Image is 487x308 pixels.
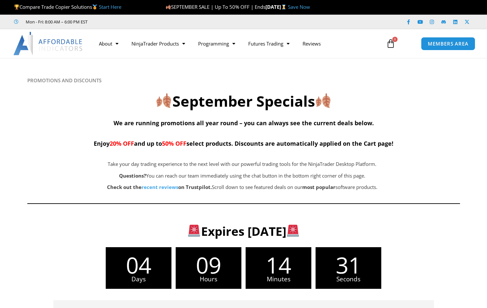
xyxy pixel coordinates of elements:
a: NinjaTrader Products [125,36,192,51]
h2: September Specials [27,92,460,111]
span: Enjoy and up to select products. Discounts are automatically applied on the Cart page! [94,140,393,147]
p: Scroll down to see featured deals on our software products. [60,183,425,192]
span: 04 [106,254,171,276]
img: 🍂 [166,5,171,9]
img: 🍂 [316,93,331,108]
a: Start Here [99,4,121,10]
span: 0 [392,37,398,42]
span: Compare Trade Copier Solutions [14,4,121,10]
a: recent reviews [142,184,178,190]
img: 🏆 [14,5,19,9]
strong: [DATE] [265,4,288,10]
a: Reviews [296,36,327,51]
img: 🥇 [92,5,97,9]
img: 🍂 [156,93,171,108]
span: 50% OFF [162,140,186,147]
span: 14 [246,254,311,276]
a: Save Now [288,4,310,10]
a: Futures Trading [242,36,296,51]
span: We are running promotions all year round – you can always see the current deals below. [114,119,374,127]
span: Minutes [246,276,311,282]
span: 20% OFF [110,140,134,147]
img: LogoAI | Affordable Indicators – NinjaTrader [13,32,83,55]
span: Seconds [316,276,381,282]
strong: Questions? [119,172,146,179]
h6: PROMOTIONS AND DISCOUNTS [27,77,460,84]
span: Take your day trading experience to the next level with our powerful trading tools for the NinjaT... [108,161,376,167]
img: ⌛ [281,5,286,9]
span: Hours [176,276,241,282]
iframe: Customer reviews powered by Trustpilot [97,19,194,25]
span: 31 [316,254,381,276]
h3: Expires [DATE] [38,223,449,239]
span: 09 [176,254,241,276]
b: most popular [302,184,335,190]
span: Days [106,276,171,282]
a: 0 [376,34,405,53]
span: Mon - Fri: 8:00 AM – 6:00 PM EST [24,18,88,26]
nav: Menu [92,36,380,51]
strong: Check out the on Trustpilot. [107,184,212,190]
img: 🚨 [287,225,299,237]
img: 🚨 [188,225,200,237]
a: About [92,36,125,51]
a: Programming [192,36,242,51]
span: SEPTEMBER SALE | Up To 50% OFF | Ends [166,4,265,10]
a: MEMBERS AREA [421,37,475,50]
p: You can reach our team immediately using the chat button in the bottom right corner of this page. [60,171,425,181]
span: MEMBERS AREA [428,41,468,46]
